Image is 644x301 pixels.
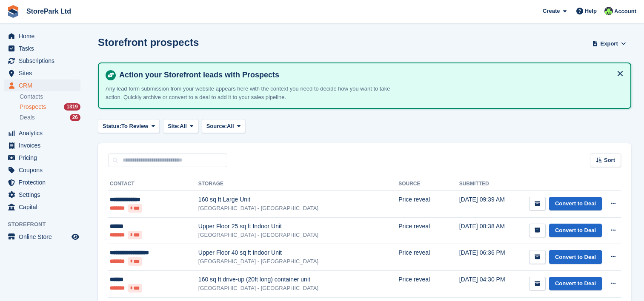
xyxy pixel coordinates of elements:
[459,217,513,244] td: [DATE] 08:38 AM
[198,231,398,239] div: [GEOGRAPHIC_DATA] - [GEOGRAPHIC_DATA]
[604,7,613,15] img: Ryan Mulcahy
[398,217,459,244] td: Price reveal
[198,177,398,191] th: Storage
[4,176,80,188] a: menu
[198,248,398,257] div: Upper Floor 40 sq ft Indoor Unit
[601,40,618,48] span: Export
[4,127,80,139] a: menu
[4,139,80,151] a: menu
[4,30,80,42] a: menu
[19,80,70,91] span: CRM
[549,277,602,291] a: Convert to Deal
[19,43,70,54] span: Tasks
[8,220,85,229] span: Storefront
[4,43,80,54] a: menu
[19,67,70,79] span: Sites
[4,80,80,91] a: menu
[19,139,70,151] span: Invoices
[198,284,398,292] div: [GEOGRAPHIC_DATA] - [GEOGRAPHIC_DATA]
[20,103,46,111] span: Prospects
[106,85,404,101] p: Any lead form submission from your website appears here with the context you need to decide how y...
[70,232,80,242] a: Preview store
[398,191,459,218] td: Price reveal
[163,119,198,133] button: Site: All
[398,244,459,271] td: Price reveal
[23,4,74,18] a: StorePark Ltd
[4,152,80,164] a: menu
[19,127,70,139] span: Analytics
[202,119,246,133] button: Source: All
[19,189,70,201] span: Settings
[227,122,234,131] span: All
[604,156,615,165] span: Sort
[614,7,636,16] span: Account
[198,204,398,213] div: [GEOGRAPHIC_DATA] - [GEOGRAPHIC_DATA]
[206,122,227,131] span: Source:
[585,7,597,15] span: Help
[7,5,20,18] img: stora-icon-8386f47178a22dfd0bd8f6a31ec36ba5ce8667c1dd55bd0f319d3a0aa187defe.svg
[98,119,160,133] button: Status: To Review
[20,102,80,111] a: Prospects 1319
[459,191,513,218] td: [DATE] 09:39 AM
[19,176,70,188] span: Protection
[20,113,80,122] a: Deals 26
[398,270,459,297] td: Price reveal
[459,177,513,191] th: Submitted
[590,37,628,51] button: Export
[168,122,180,131] span: Site:
[19,164,70,176] span: Coupons
[4,201,80,213] a: menu
[4,189,80,201] a: menu
[549,197,602,211] a: Convert to Deal
[20,114,35,122] span: Deals
[108,177,198,191] th: Contact
[543,7,560,15] span: Create
[4,55,80,67] a: menu
[98,37,199,48] h1: Storefront prospects
[198,275,398,284] div: 160 sq ft drive-up (20ft long) container unit
[549,250,602,264] a: Convert to Deal
[398,177,459,191] th: Source
[459,244,513,271] td: [DATE] 06:36 PM
[19,30,70,42] span: Home
[19,201,70,213] span: Capital
[198,195,398,204] div: 160 sq ft Large Unit
[70,114,80,121] div: 26
[19,55,70,67] span: Subscriptions
[19,231,70,243] span: Online Store
[103,122,121,131] span: Status:
[64,103,80,111] div: 1319
[4,164,80,176] a: menu
[549,224,602,238] a: Convert to Deal
[180,122,187,131] span: All
[198,257,398,266] div: [GEOGRAPHIC_DATA] - [GEOGRAPHIC_DATA]
[4,231,80,243] a: menu
[20,93,80,101] a: Contacts
[4,67,80,79] a: menu
[121,122,148,131] span: To Review
[116,70,624,80] h4: Action your Storefront leads with Prospects
[459,270,513,297] td: [DATE] 04:30 PM
[19,152,70,164] span: Pricing
[198,222,398,231] div: Upper Floor 25 sq ft Indoor Unit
